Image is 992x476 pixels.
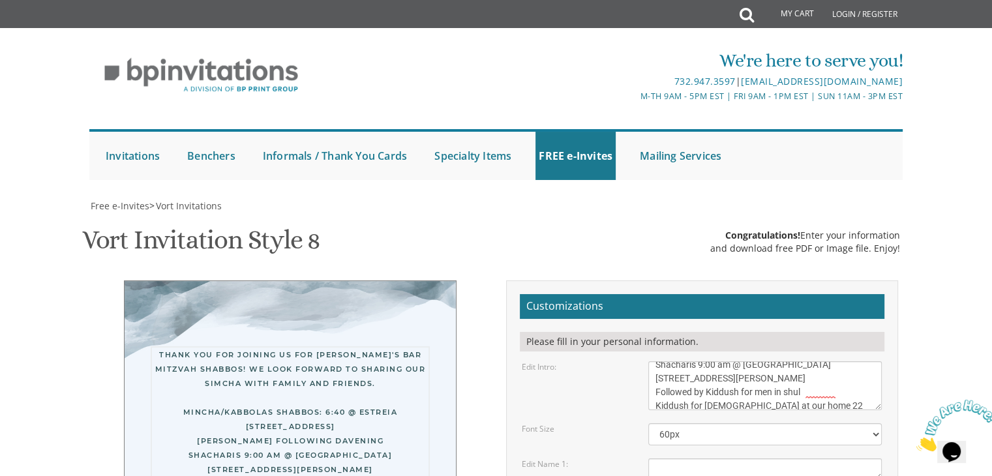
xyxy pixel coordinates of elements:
[535,132,616,180] a: FREE e-Invites
[5,5,86,57] img: Chat attention grabber
[522,423,554,434] label: Font Size
[520,332,884,351] div: Please fill in your personal information.
[522,361,556,372] label: Edit Intro:
[82,226,320,264] h1: Vort Invitation Style 8
[91,200,149,212] span: Free e-Invites
[361,74,903,89] div: |
[361,48,903,74] div: We're here to serve you!
[753,1,823,27] a: My Cart
[155,200,222,212] a: Vort Invitations
[520,294,884,319] h2: Customizations
[431,132,515,180] a: Specialty Items
[184,132,239,180] a: Benchers
[725,229,800,241] span: Congratulations!
[911,394,992,456] iframe: chat widget
[89,48,313,102] img: BP Invitation Loft
[637,132,725,180] a: Mailing Services
[156,200,222,212] span: Vort Invitations
[522,458,568,469] label: Edit Name 1:
[102,132,163,180] a: Invitations
[361,89,903,103] div: M-Th 9am - 5pm EST | Fri 9am - 1pm EST | Sun 11am - 3pm EST
[648,361,882,410] textarea: With gratitude to Hashem We would like to invite you to The vort of our dear children
[89,200,149,212] a: Free e-Invites
[710,242,900,255] div: and download free PDF or Image file. Enjoy!
[149,200,222,212] span: >
[674,75,735,87] a: 732.947.3597
[710,229,900,242] div: Enter your information
[741,75,903,87] a: [EMAIL_ADDRESS][DOMAIN_NAME]
[260,132,410,180] a: Informals / Thank You Cards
